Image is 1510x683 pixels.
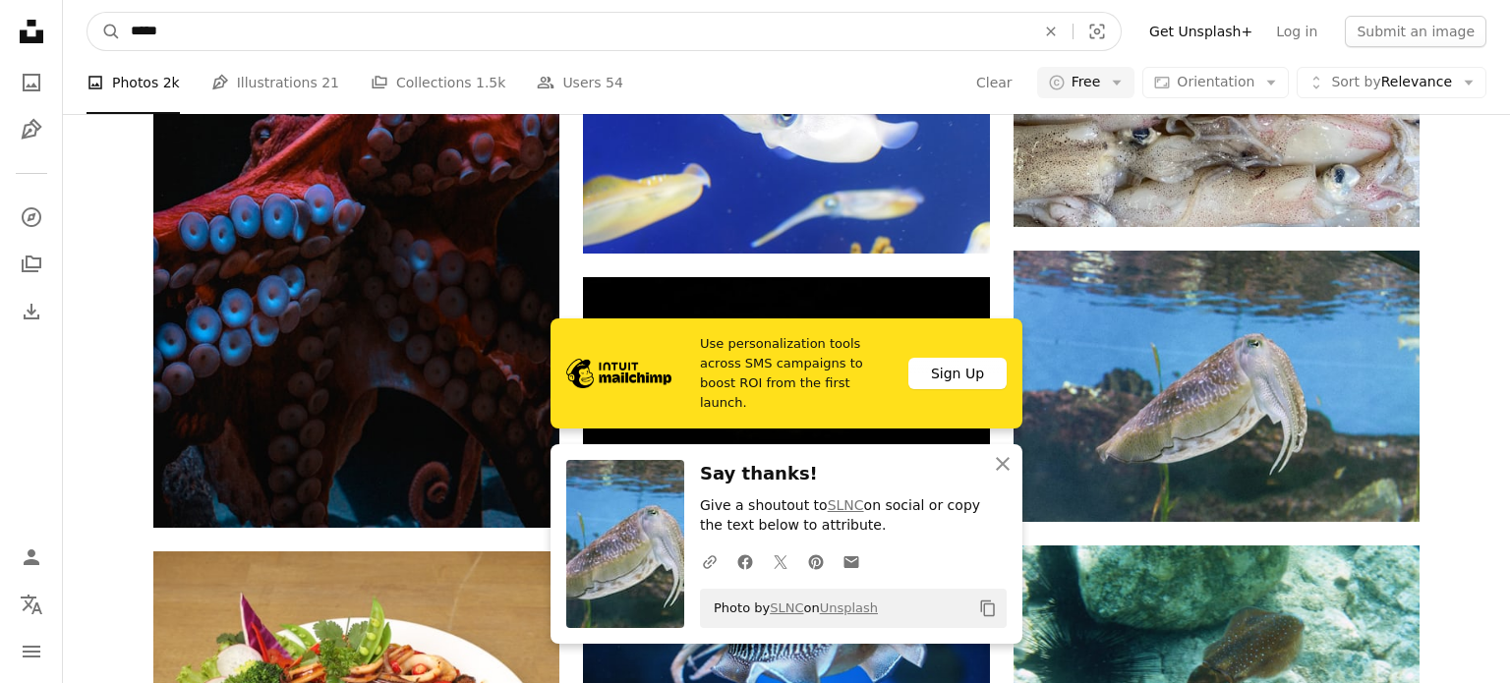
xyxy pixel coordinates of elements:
[1137,16,1264,47] a: Get Unsplash+
[834,541,869,581] a: Share over email
[87,13,121,50] button: Search Unsplash
[908,358,1007,389] div: Sign Up
[371,51,505,114] a: Collections 1.5k
[1264,16,1329,47] a: Log in
[551,318,1022,428] a: Use personalization tools across SMS campaigns to boost ROI from the first launch.Sign Up
[12,63,51,102] a: Photos
[1074,13,1121,50] button: Visual search
[583,277,989,473] img: a close up of a squid in the dark
[1331,73,1452,92] span: Relevance
[321,72,339,93] span: 21
[1072,73,1101,92] span: Free
[606,72,623,93] span: 54
[727,541,763,581] a: Share on Facebook
[12,110,51,149] a: Illustrations
[12,538,51,577] a: Log in / Sign up
[1345,16,1486,47] button: Submit an image
[583,109,989,127] a: white squid underwater photo
[828,497,864,513] a: SLNC
[975,67,1014,98] button: Clear
[1029,13,1073,50] button: Clear
[476,72,505,93] span: 1.5k
[566,359,671,388] img: file-1690386555781-336d1949dad1image
[1014,251,1420,521] img: a bird standing on a rock
[1177,74,1254,89] span: Orientation
[1014,376,1420,394] a: a bird standing on a rock
[12,12,51,55] a: Home — Unsplash
[211,51,339,114] a: Illustrations 21
[1297,67,1486,98] button: Sort byRelevance
[12,585,51,624] button: Language
[700,496,1007,536] p: Give a shoutout to on social or copy the text below to attribute.
[704,593,878,624] span: Photo by on
[700,334,893,413] span: Use personalization tools across SMS campaigns to boost ROI from the first launch.
[820,600,878,615] a: Unsplash
[153,213,559,231] a: brown and white stone fragment
[971,592,1005,625] button: Copy to clipboard
[1331,74,1380,89] span: Sort by
[12,632,51,671] button: Menu
[1037,67,1135,98] button: Free
[798,541,834,581] a: Share on Pinterest
[12,198,51,237] a: Explore
[700,460,1007,488] h3: Say thanks!
[12,292,51,331] a: Download History
[87,12,1122,51] form: Find visuals sitewide
[12,245,51,284] a: Collections
[763,541,798,581] a: Share on Twitter
[1142,67,1289,98] button: Orientation
[770,600,803,615] a: SLNC
[537,51,623,114] a: Users 54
